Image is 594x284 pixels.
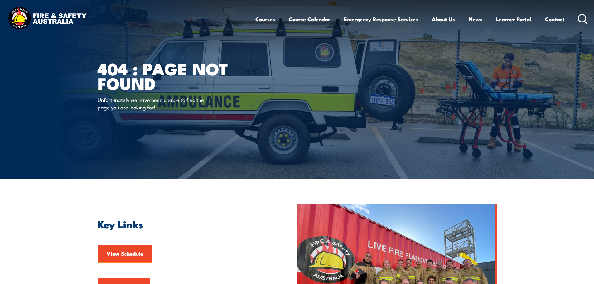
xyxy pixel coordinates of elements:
h1: 404 : Page Not Found [98,61,252,90]
a: Learner Portal [496,11,531,27]
a: Contact [545,11,565,27]
h2: Key Links [98,219,268,228]
a: Emergency Response Services [344,11,418,27]
a: Courses [255,11,275,27]
a: Course Calendar [289,11,330,27]
a: News [469,11,482,27]
a: View Schedule [98,245,152,263]
p: Unfortunately we have been unable to find the page you are looking for! [98,96,211,111]
a: About Us [432,11,455,27]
